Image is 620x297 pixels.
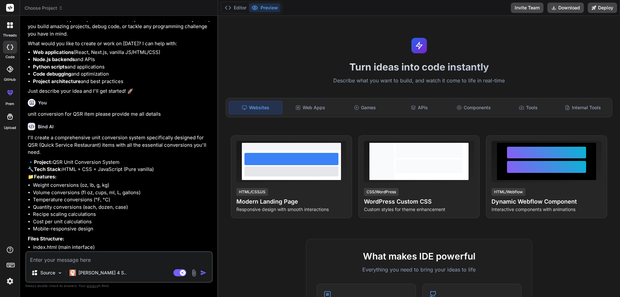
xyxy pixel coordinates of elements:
[28,88,212,95] p: Just describe your idea and I'll get started! 🚀
[338,101,392,114] div: Games
[33,64,67,70] strong: Python scripts
[317,249,522,263] h2: What makes IDE powerful
[33,63,212,71] li: and applications
[38,100,47,106] h6: You
[447,101,501,114] div: Components
[222,61,616,73] h1: Turn ideas into code instantly
[33,189,212,196] li: Volume conversions (fl oz, cups, ml, L, gallons)
[28,236,64,242] strong: Files Structure:
[38,123,54,130] h6: Bind AI
[33,225,212,233] li: Mobile-responsive design
[236,188,268,196] div: HTML/CSS/JS
[236,206,346,213] p: Responsive design with smooth interactions
[491,206,602,213] p: Interactive components with animations
[200,270,207,276] img: icon
[28,111,212,118] p: unit conversion for QSR item please provide me all details
[4,77,16,82] label: GitHub
[502,101,555,114] div: Tools
[33,49,74,55] strong: Web applications
[511,3,543,13] button: Invite Team
[588,3,617,13] button: Deploy
[33,70,212,78] li: and optimization
[33,196,212,204] li: Temperature conversions (°F, °C)
[5,54,15,60] label: code
[25,283,213,289] p: Always double-check its answers. Your in Bind
[364,206,474,213] p: Custom styles for theme enhancement
[33,56,75,62] strong: Node.js backends
[33,56,212,63] li: and APIs
[33,244,212,251] li: index.html (main interface)
[78,270,127,276] p: [PERSON_NAME] 4 S..
[28,159,212,181] p: 🔹 QSR Unit Conversion System 🔧 HTML + CSS + JavaScript (Pure vanilla) 📁
[547,3,584,13] button: Download
[284,101,337,114] div: Web Apps
[34,166,62,172] strong: Tech Stack:
[34,174,57,180] strong: Features:
[249,3,281,12] button: Preview
[222,3,249,12] button: Editor
[57,270,63,276] img: Pick Models
[25,5,63,11] span: Choose Project
[33,49,212,56] li: (React, Next.js, vanilla JS/HTML/CSS)
[491,197,602,206] h4: Dynamic Webflow Component
[34,159,53,165] strong: Project:
[236,197,346,206] h4: Modern Landing Page
[491,188,525,196] div: HTML/Webflow
[28,134,212,156] p: I'll create a comprehensive unit conversion system specifically designed for QSR (Quick Service R...
[87,284,98,288] span: privacy
[33,204,212,211] li: Quantity conversions (each, dozen, case)
[28,40,212,48] p: What would you like to create or work on [DATE]? I can help with:
[222,77,616,85] p: Describe what you want to build, and watch it come to life in real-time
[5,276,15,287] img: settings
[33,78,81,84] strong: Project architecture
[317,266,522,273] p: Everything you need to bring your ideas to life
[5,101,14,107] label: prem
[33,211,212,218] li: Recipe scaling calculations
[33,218,212,226] li: Cost per unit calculations
[364,188,398,196] div: CSS/WordPress
[69,270,76,276] img: Claude 4 Sonnet
[190,269,198,277] img: attachment
[364,197,474,206] h4: WordPress Custom CSS
[229,101,283,114] div: Websites
[40,270,55,276] p: Source
[4,125,16,131] label: Upload
[33,71,71,77] strong: Code debugging
[3,33,17,38] label: threads
[393,101,446,114] div: APIs
[28,16,212,38] p: Hello! I'm Bind AI, your expert software development assistant. I'm ready to help you build amazi...
[33,182,212,189] li: Weight conversions (oz, lb, g, kg)
[556,101,609,114] div: Internal Tools
[33,78,212,85] li: and best practices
